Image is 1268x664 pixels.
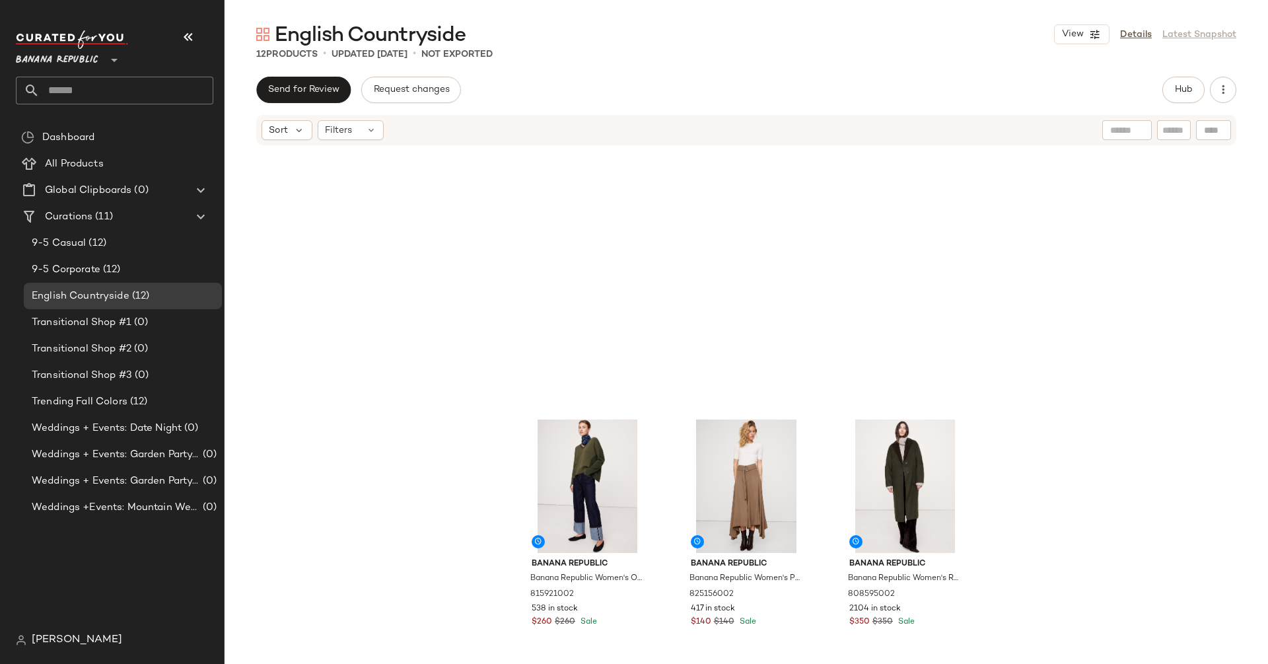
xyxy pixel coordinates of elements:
span: Weddings +Events: Mountain Wedding [32,500,200,515]
img: cfy_white_logo.C9jOOHJF.svg [16,30,128,49]
span: Request changes [372,85,449,95]
span: • [323,46,326,62]
span: Banana Republic Women's Reversible Double-Faced Top Coat [PERSON_NAME]/Brown Size XS [848,573,960,585]
span: 808595002 [848,589,895,601]
span: Weddings + Events: Garden Party #1 [32,447,200,462]
span: (11) [92,209,113,225]
span: Dashboard [42,130,94,145]
p: Not Exported [421,48,493,61]
span: (0) [200,474,217,489]
span: (12) [129,289,150,304]
span: 9-5 Casual [32,236,86,251]
span: $140 [691,616,711,628]
span: All Products [45,157,104,172]
p: updated [DATE] [332,48,407,61]
span: $350 [849,616,870,628]
span: $260 [555,616,575,628]
img: cn60086441.jpg [680,420,813,553]
span: $260 [532,616,552,628]
span: Transitional Shop #3 [32,368,132,383]
span: Send for Review [267,85,339,95]
span: $140 [714,616,734,628]
span: (0) [131,315,148,330]
button: Request changes [361,77,460,103]
img: svg%3e [21,131,34,144]
span: 825156002 [689,589,734,601]
span: $350 [872,616,893,628]
img: svg%3e [16,635,26,646]
span: (0) [182,421,198,436]
span: (12) [86,236,106,251]
div: Products [256,48,318,61]
span: (12) [100,262,121,277]
span: Banana Republic Women's Oversized Cashmere Mixed-Stitch V-Neck Sweater Spiced [PERSON_NAME] Size M [530,573,642,585]
span: Hub [1174,85,1193,95]
span: (12) [127,394,148,410]
img: cn60202189.jpg [839,420,971,553]
span: Trending Fall Colors [32,394,127,410]
span: View [1061,29,1084,40]
button: Hub [1162,77,1205,103]
button: View [1054,24,1109,44]
span: Transitional Shop #1 [32,315,131,330]
span: 417 in stock [691,603,735,615]
span: 9-5 Corporate [32,262,100,277]
button: Send for Review [256,77,351,103]
span: Sale [737,618,756,626]
span: Sale [578,618,597,626]
span: Banana Republic [849,558,961,570]
span: Transitional Shop #2 [32,342,131,357]
img: svg%3e [256,28,269,41]
span: Weddings + Events: Date Night [32,421,182,436]
span: • [413,46,416,62]
span: 815921002 [530,589,574,601]
span: Filters [325,124,352,137]
span: Banana Republic [691,558,802,570]
span: English Countryside [275,22,466,49]
span: Banana Republic [16,45,98,69]
a: Details [1120,28,1152,42]
span: Banana Republic Women's Pebbled Crepe Handkerchief-Hem Long Midi Skirt Saddle Brown Size 4 [689,573,801,585]
span: 538 in stock [532,603,578,615]
span: Weddings + Events: Garden Party #2 [32,474,200,489]
span: Banana Republic [532,558,643,570]
span: Global Clipboards [45,183,131,198]
span: 2104 in stock [849,603,901,615]
img: cn60103843.jpg [521,420,654,553]
span: (0) [200,447,217,462]
span: (0) [200,500,217,515]
span: Sort [269,124,288,137]
span: Sale [896,618,915,626]
span: English Countryside [32,289,129,304]
span: (0) [131,342,148,357]
span: [PERSON_NAME] [32,632,122,648]
span: 12 [256,50,266,59]
span: Curations [45,209,92,225]
span: (0) [132,368,149,383]
span: (0) [131,183,148,198]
